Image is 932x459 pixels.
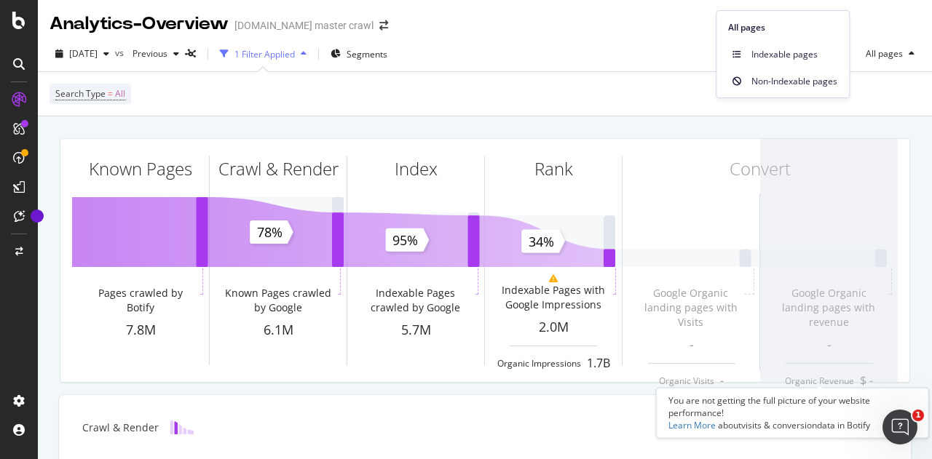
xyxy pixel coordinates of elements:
span: about visits & conversion data in Botify [718,420,870,432]
span: vs [115,47,127,59]
div: 6.1M [210,321,347,340]
div: Indexable Pages with Google Impressions [496,283,610,312]
div: Organic Impressions [497,357,581,370]
div: Rank [534,156,573,181]
div: Known Pages crawled by Google [221,286,335,315]
img: block-icon [170,420,194,434]
span: 1 [912,410,924,421]
span: All [115,84,125,104]
div: Crawl & Render [218,156,339,181]
div: 7.8M [72,321,209,340]
div: 1.7B [587,355,610,372]
span: Search Type [55,87,106,100]
div: 1 Filter Applied [234,48,295,60]
div: arrow-right-arrow-left [379,20,388,31]
span: = [108,87,113,100]
button: [DATE] [50,42,115,65]
div: Index [395,156,438,181]
a: Learn More [668,420,716,432]
span: Indexable pages [751,48,837,61]
button: 1 Filter Applied [214,42,312,65]
div: Indexable Pages crawled by Google [358,286,473,315]
div: Crawl & Render [82,420,159,435]
div: [DOMAIN_NAME] master crawl [234,18,374,33]
div: Analytics - Overview [50,12,229,36]
span: All pages [728,21,837,34]
div: Tooltip anchor [31,209,44,223]
span: Previous [127,47,167,60]
div: You are not getting the full picture of your website performance! [668,394,916,419]
div: Known Pages [89,156,192,181]
div: 5.7M [347,321,484,340]
button: Segments [325,42,393,65]
span: All pages [860,47,903,60]
div: 2.0M [485,318,622,337]
button: All pages [860,42,920,65]
iframe: Intercom live chat [882,410,917,444]
span: 2025 Sep. 29th [69,47,98,60]
button: Previous [127,42,185,65]
span: Non-Indexable pages [751,75,837,88]
span: Segments [347,48,387,60]
div: Pages crawled by Botify [83,286,197,315]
